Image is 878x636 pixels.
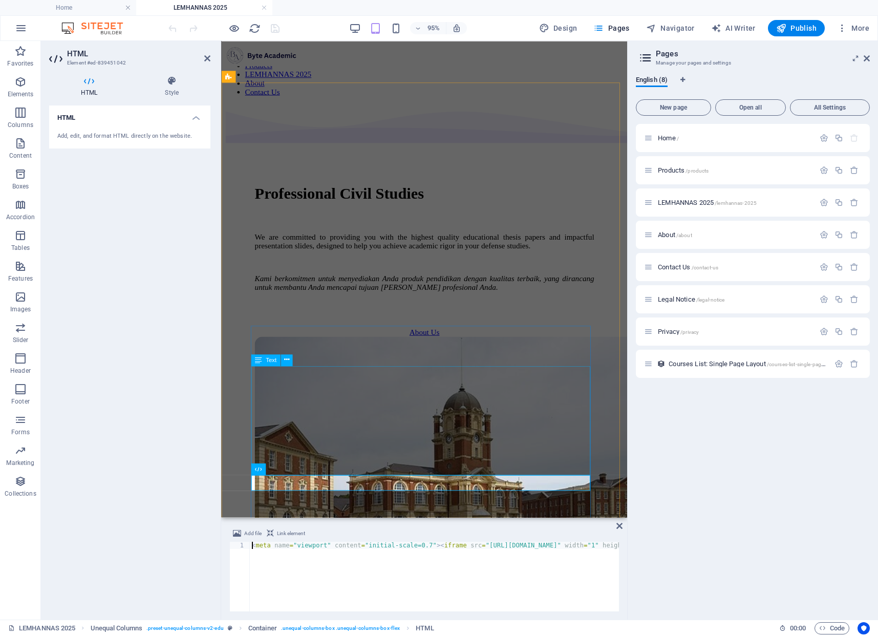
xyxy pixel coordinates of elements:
[11,428,30,436] p: Forms
[277,527,305,540] span: Link element
[658,231,692,239] span: Click to open page
[655,199,815,206] div: LEMHANNAS 2025/lemhannas-2025
[834,230,843,239] div: Duplicate
[8,121,33,129] p: Columns
[535,20,582,36] div: Design (Ctrl+Alt+Y)
[8,90,34,98] p: Elements
[49,76,133,97] h4: HTML
[636,74,668,88] span: English (8)
[655,328,815,335] div: Privacy/privacy
[797,624,799,632] span: :
[820,295,828,304] div: Settings
[820,166,828,175] div: Settings
[658,263,718,271] span: Click to open page
[656,49,870,58] h2: Pages
[539,23,577,33] span: Design
[230,542,250,549] div: 1
[248,622,277,634] span: Click to select. Double-click to edit
[834,327,843,336] div: Duplicate
[834,134,843,142] div: Duplicate
[768,20,825,36] button: Publish
[8,274,33,283] p: Features
[655,264,815,270] div: Contact Us/contact-us
[834,295,843,304] div: Duplicate
[11,244,30,252] p: Tables
[779,622,806,634] h6: Session time
[59,22,136,34] img: Editor Logo
[5,490,36,498] p: Collections
[834,359,843,368] div: Settings
[655,135,815,141] div: Home/
[636,76,870,95] div: Language Tabs
[535,20,582,36] button: Design
[248,22,261,34] button: reload
[656,58,849,68] h3: Manage your pages and settings
[655,296,815,303] div: Legal Notice/legal-notice
[711,23,756,33] span: AI Writer
[707,20,760,36] button: AI Writer
[228,22,240,34] button: Click here to leave preview mode and continue editing
[820,230,828,239] div: Settings
[850,327,859,336] div: Remove
[646,23,695,33] span: Navigator
[266,357,276,363] span: Text
[677,136,679,141] span: /
[819,622,845,634] span: Code
[715,200,757,206] span: /lemhannas-2025
[676,232,692,238] span: /about
[686,168,709,174] span: /products
[776,23,817,33] span: Publish
[6,459,34,467] p: Marketing
[790,622,806,634] span: 00 00
[850,295,859,304] div: Remove
[640,104,706,111] span: New page
[636,99,711,116] button: New page
[850,198,859,207] div: Remove
[9,152,32,160] p: Content
[10,305,31,313] p: Images
[281,622,400,634] span: . unequal-columns-box .unequal-columns-box-flex
[6,213,35,221] p: Accordion
[837,23,869,33] span: More
[231,527,263,540] button: Add file
[820,134,828,142] div: Settings
[658,199,757,206] span: LEMHANNAS 2025
[658,166,709,174] span: Click to open page
[655,167,815,174] div: Products/products
[820,198,828,207] div: Settings
[133,76,210,97] h4: Style
[10,367,31,375] p: Header
[820,263,828,271] div: Settings
[67,49,210,58] h2: HTML
[658,328,699,335] span: Click to open page
[858,622,870,634] button: Usercentrics
[658,134,679,142] span: Click to open page
[7,59,33,68] p: Favorites
[410,22,446,34] button: 95%
[767,362,840,367] span: /courses-list-single-page-layout
[790,99,870,116] button: All Settings
[850,359,859,368] div: Remove
[834,198,843,207] div: Duplicate
[833,20,873,36] button: More
[146,622,224,634] span: . preset-unequal-columns-v2-edu
[265,527,307,540] button: Link element
[57,132,202,141] div: Add, edit, and format HTML directly on the website.
[228,625,232,631] i: This element is a customizable preset
[692,265,719,270] span: /contact-us
[657,359,666,368] div: This layout is used as a template for all items (e.g. a blog post) of this collection. The conten...
[593,23,629,33] span: Pages
[49,105,210,124] h4: HTML
[795,104,865,111] span: All Settings
[720,104,781,111] span: Open all
[696,297,725,303] span: /legal-notice
[715,99,786,116] button: Open all
[11,397,30,406] p: Footer
[655,231,815,238] div: About/about
[834,263,843,271] div: Duplicate
[425,22,442,34] h6: 95%
[669,360,840,368] span: Click to open page
[820,327,828,336] div: Settings
[850,166,859,175] div: Remove
[850,230,859,239] div: Remove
